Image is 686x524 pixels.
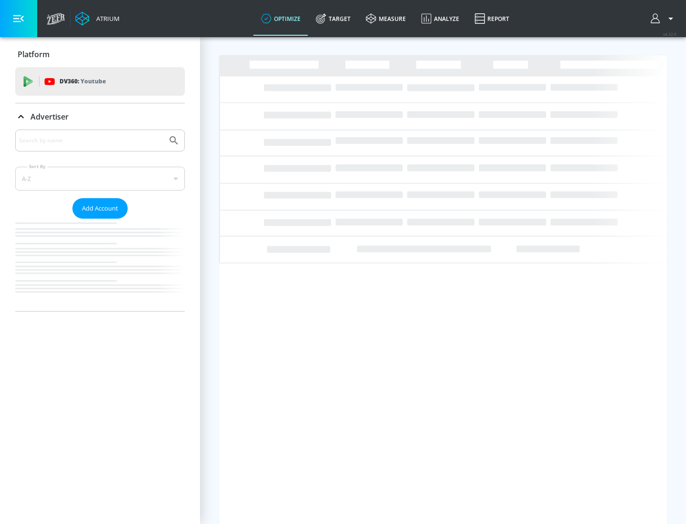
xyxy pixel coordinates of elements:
[30,111,69,122] p: Advertiser
[82,203,118,214] span: Add Account
[15,167,185,191] div: A-Z
[18,49,50,60] p: Platform
[19,134,163,147] input: Search by name
[358,1,414,36] a: measure
[92,14,120,23] div: Atrium
[414,1,467,36] a: Analyze
[15,219,185,311] nav: list of Advertiser
[15,103,185,130] div: Advertiser
[81,76,106,86] p: Youtube
[15,130,185,311] div: Advertiser
[15,41,185,68] div: Platform
[60,76,106,87] p: DV360:
[253,1,308,36] a: optimize
[72,198,128,219] button: Add Account
[27,163,48,170] label: Sort By
[75,11,120,26] a: Atrium
[663,31,676,37] span: v 4.32.0
[308,1,358,36] a: Target
[15,67,185,96] div: DV360: Youtube
[467,1,517,36] a: Report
